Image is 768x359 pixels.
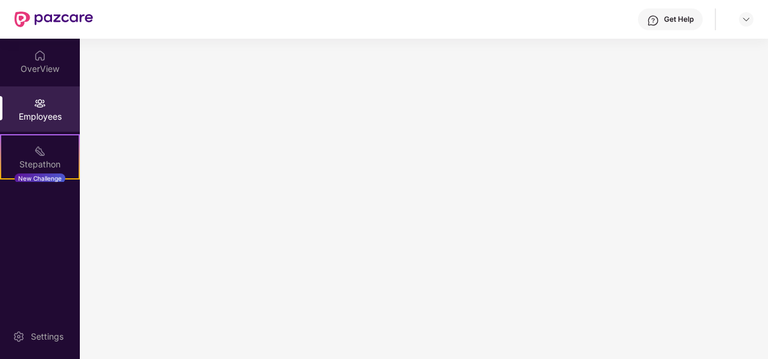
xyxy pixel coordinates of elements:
[1,158,79,170] div: Stepathon
[741,15,751,24] img: svg+xml;base64,PHN2ZyBpZD0iRHJvcGRvd24tMzJ4MzIiIHhtbG5zPSJodHRwOi8vd3d3LnczLm9yZy8yMDAwL3N2ZyIgd2...
[15,11,93,27] img: New Pazcare Logo
[13,331,25,343] img: svg+xml;base64,PHN2ZyBpZD0iU2V0dGluZy0yMHgyMCIgeG1sbnM9Imh0dHA6Ly93d3cudzMub3JnLzIwMDAvc3ZnIiB3aW...
[647,15,659,27] img: svg+xml;base64,PHN2ZyBpZD0iSGVscC0zMngzMiIgeG1sbnM9Imh0dHA6Ly93d3cudzMub3JnLzIwMDAvc3ZnIiB3aWR0aD...
[34,97,46,109] img: svg+xml;base64,PHN2ZyBpZD0iRW1wbG95ZWVzIiB4bWxucz0iaHR0cDovL3d3dy53My5vcmcvMjAwMC9zdmciIHdpZHRoPS...
[15,173,65,183] div: New Challenge
[664,15,694,24] div: Get Help
[34,145,46,157] img: svg+xml;base64,PHN2ZyB4bWxucz0iaHR0cDovL3d3dy53My5vcmcvMjAwMC9zdmciIHdpZHRoPSIyMSIgaGVpZ2h0PSIyMC...
[34,50,46,62] img: svg+xml;base64,PHN2ZyBpZD0iSG9tZSIgeG1sbnM9Imh0dHA6Ly93d3cudzMub3JnLzIwMDAvc3ZnIiB3aWR0aD0iMjAiIG...
[27,331,67,343] div: Settings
